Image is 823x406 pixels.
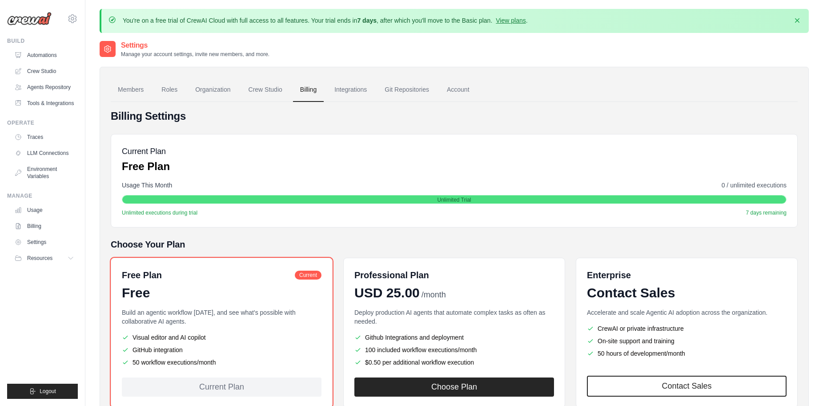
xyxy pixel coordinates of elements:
[11,146,78,160] a: LLM Connections
[11,96,78,110] a: Tools & Integrations
[11,251,78,265] button: Resources
[587,269,787,281] h6: Enterprise
[122,378,321,397] div: Current Plan
[122,308,321,326] p: Build an agentic workflow [DATE], and see what's possible with collaborative AI agents.
[377,78,436,102] a: Git Repositories
[437,196,471,203] span: Unlimited Trial
[11,130,78,144] a: Traces
[122,209,197,216] span: Unlimited executions during trial
[122,159,170,174] p: Free Plan
[122,333,321,342] li: Visual editor and AI copilot
[354,333,554,342] li: Github Integrations and deployment
[7,119,78,126] div: Operate
[122,269,162,281] h6: Free Plan
[123,16,528,25] p: You're on a free trial of CrewAI Cloud with full access to all features. Your trial ends in , aft...
[587,376,787,397] a: Contact Sales
[7,37,78,45] div: Build
[354,285,420,301] span: USD 25.00
[722,181,787,190] span: 0 / unlimited executions
[11,219,78,233] a: Billing
[354,345,554,354] li: 100 included workflow executions/month
[121,40,269,51] h2: Settings
[27,255,52,262] span: Resources
[587,349,787,358] li: 50 hours of development/month
[241,78,289,102] a: Crew Studio
[357,17,377,24] strong: 7 days
[422,289,446,301] span: /month
[11,64,78,78] a: Crew Studio
[295,271,321,280] span: Current
[293,78,324,102] a: Billing
[111,109,798,123] h4: Billing Settings
[122,358,321,367] li: 50 workflow executions/month
[111,238,798,251] h5: Choose Your Plan
[746,209,787,216] span: 7 days remaining
[7,12,52,25] img: Logo
[7,384,78,399] button: Logout
[11,203,78,217] a: Usage
[122,181,172,190] span: Usage This Month
[122,285,321,301] div: Free
[354,269,429,281] h6: Professional Plan
[587,285,787,301] div: Contact Sales
[354,308,554,326] p: Deploy production AI agents that automate complex tasks as often as needed.
[440,78,477,102] a: Account
[7,192,78,199] div: Manage
[11,162,78,183] a: Environment Variables
[327,78,374,102] a: Integrations
[154,78,185,102] a: Roles
[354,378,554,397] button: Choose Plan
[11,235,78,249] a: Settings
[122,145,170,158] h5: Current Plan
[11,80,78,94] a: Agents Repository
[11,48,78,62] a: Automations
[188,78,237,102] a: Organization
[354,358,554,367] li: $0.50 per additional workflow execution
[587,308,787,317] p: Accelerate and scale Agentic AI adoption across the organization.
[121,51,269,58] p: Manage your account settings, invite new members, and more.
[40,388,56,395] span: Logout
[496,17,526,24] a: View plans
[587,337,787,345] li: On-site support and training
[587,324,787,333] li: CrewAI or private infrastructure
[122,345,321,354] li: GitHub integration
[111,78,151,102] a: Members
